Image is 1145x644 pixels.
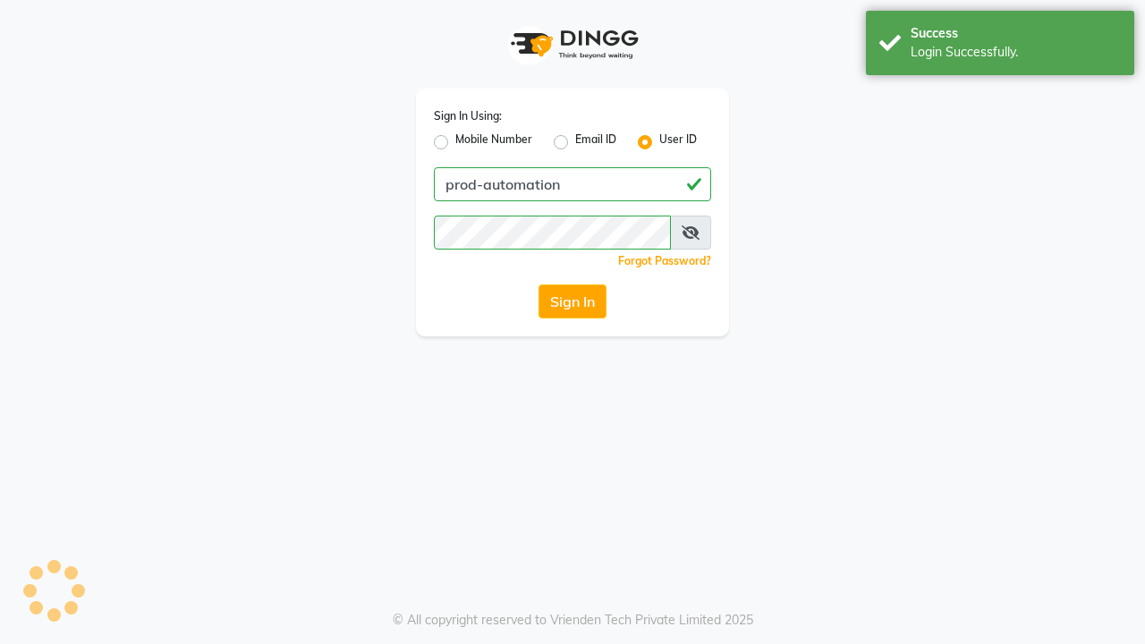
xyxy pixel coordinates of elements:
[659,131,697,153] label: User ID
[434,108,502,124] label: Sign In Using:
[434,216,671,250] input: Username
[618,254,711,267] a: Forgot Password?
[455,131,532,153] label: Mobile Number
[539,284,606,318] button: Sign In
[501,18,644,71] img: logo1.svg
[911,43,1121,62] div: Login Successfully.
[911,24,1121,43] div: Success
[575,131,616,153] label: Email ID
[434,167,711,201] input: Username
